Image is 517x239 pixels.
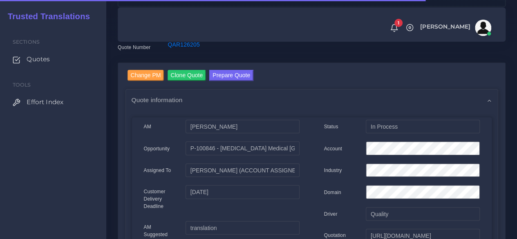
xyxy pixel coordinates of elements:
[144,145,170,152] label: Opportunity
[416,20,494,36] a: [PERSON_NAME]avatar
[2,11,90,21] h2: Trusted Translations
[27,98,63,107] span: Effort Index
[144,188,174,210] label: Customer Delivery Deadline
[126,89,498,110] div: Quote information
[128,70,164,81] input: Change PM
[324,167,342,174] label: Industry
[186,163,299,177] input: pm
[209,70,253,83] a: Prepare Quote
[168,70,206,81] input: Clone Quote
[420,24,470,29] span: [PERSON_NAME]
[394,19,403,27] span: 1
[324,189,341,196] label: Domain
[144,123,151,130] label: AM
[6,94,100,111] a: Effort Index
[132,95,183,105] span: Quote information
[27,55,50,64] span: Quotes
[324,123,338,130] label: Status
[6,51,100,68] a: Quotes
[168,41,199,48] a: QAR126205
[144,167,171,174] label: Assigned To
[118,44,150,51] label: Quote Number
[387,23,401,32] a: 1
[324,210,338,218] label: Driver
[2,10,90,23] a: Trusted Translations
[13,39,40,45] span: Sections
[13,82,31,88] span: Tools
[209,70,253,81] button: Prepare Quote
[324,145,342,152] label: Account
[475,20,491,36] img: avatar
